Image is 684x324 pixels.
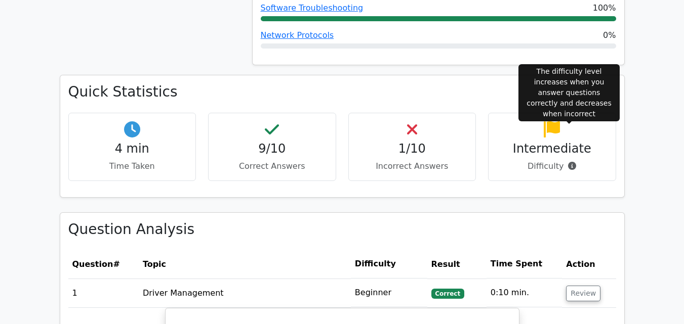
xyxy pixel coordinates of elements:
[139,250,351,279] th: Topic
[261,3,364,13] a: Software Troubleshooting
[566,286,600,301] button: Review
[497,142,608,156] h4: Intermediate
[562,250,616,279] th: Action
[357,142,468,156] h4: 1/10
[518,64,620,121] div: The difficulty level increases when you answer questions correctly and decreases when incorrect
[487,279,562,307] td: 0:10 min.
[427,250,487,279] th: Result
[77,142,188,156] h4: 4 min
[68,250,139,279] th: #
[217,142,328,156] h4: 9/10
[261,30,334,40] a: Network Protocols
[68,83,616,101] h3: Quick Statistics
[357,160,468,172] p: Incorrect Answers
[77,160,188,172] p: Time Taken
[217,160,328,172] p: Correct Answers
[351,250,427,279] th: Difficulty
[487,250,562,279] th: Time Spent
[603,29,616,41] span: 0%
[351,279,427,307] td: Beginner
[68,279,139,307] td: 1
[431,289,464,299] span: Correct
[593,2,616,14] span: 100%
[139,279,351,307] td: Driver Management
[72,259,113,269] span: Question
[497,160,608,172] p: Difficulty
[68,221,616,238] h3: Question Analysis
